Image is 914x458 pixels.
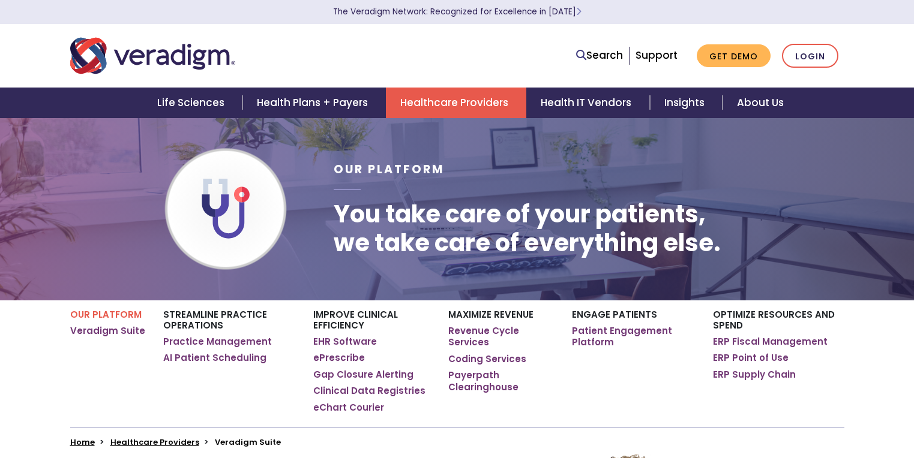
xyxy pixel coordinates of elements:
a: Home [70,436,95,448]
a: Health Plans + Payers [242,88,386,118]
a: ERP Point of Use [713,352,789,364]
a: The Veradigm Network: Recognized for Excellence in [DATE]Learn More [333,6,582,17]
a: Get Demo [697,44,771,68]
a: Login [782,44,838,68]
a: Coding Services [448,353,526,365]
a: Clinical Data Registries [313,385,425,397]
a: eChart Courier [313,402,384,414]
a: Support [636,48,678,62]
span: Our Platform [334,161,445,177]
a: AI Patient Scheduling [163,352,266,364]
a: Practice Management [163,336,272,348]
a: Insights [650,88,723,118]
a: Gap Closure Alerting [313,369,413,381]
span: Learn More [576,6,582,17]
img: Veradigm logo [70,36,235,76]
a: Search [576,47,623,64]
a: Patient Engagement Platform [572,325,695,348]
a: ERP Supply Chain [713,369,796,381]
h1: You take care of your patients, we take care of everything else. [334,200,721,257]
a: Healthcare Providers [110,436,199,448]
a: Life Sciences [143,88,242,118]
a: Healthcare Providers [386,88,526,118]
a: Payerpath Clearinghouse [448,369,553,393]
a: About Us [723,88,798,118]
a: ePrescribe [313,352,365,364]
a: ERP Fiscal Management [713,336,828,348]
a: Revenue Cycle Services [448,325,553,348]
a: EHR Software [313,336,377,348]
a: Health IT Vendors [526,88,649,118]
a: Veradigm Suite [70,325,145,337]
